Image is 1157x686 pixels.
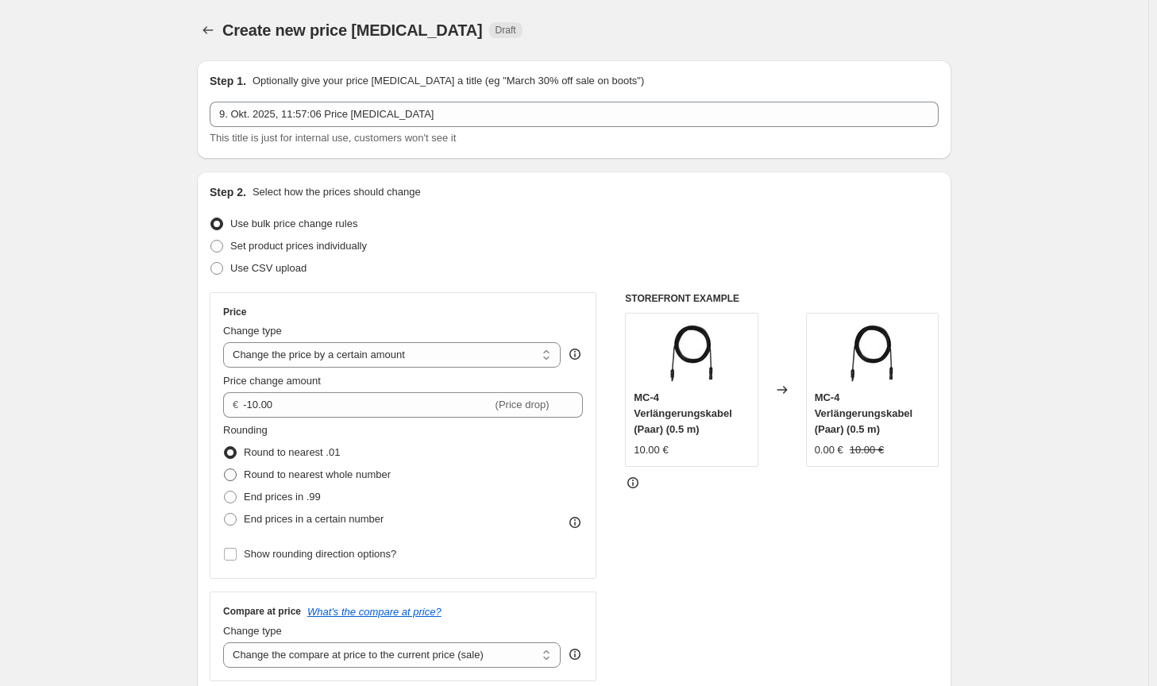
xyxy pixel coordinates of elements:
[197,19,219,41] button: Price change jobs
[850,442,884,458] strike: 10.00 €
[210,73,246,89] h2: Step 1.
[243,392,492,418] input: -10.00
[634,391,732,435] span: MC-4 Verlängerungskabel (Paar) (0.5 m)
[660,322,723,385] img: kabel.3_1_80x.webp
[223,375,321,387] span: Price change amount
[253,184,421,200] p: Select how the prices should change
[210,184,246,200] h2: Step 2.
[230,240,367,252] span: Set product prices individually
[233,399,238,410] span: €
[244,548,396,560] span: Show rounding direction options?
[244,513,384,525] span: End prices in a certain number
[253,73,644,89] p: Optionally give your price [MEDICAL_DATA] a title (eg "March 30% off sale on boots")
[223,424,268,436] span: Rounding
[210,132,456,144] span: This title is just for internal use, customers won't see it
[223,325,282,337] span: Change type
[815,442,843,458] div: 0.00 €
[230,218,357,229] span: Use bulk price change rules
[230,262,307,274] span: Use CSV upload
[244,446,340,458] span: Round to nearest .01
[840,322,904,385] img: kabel.3_1_80x.webp
[223,605,301,618] h3: Compare at price
[222,21,483,39] span: Create new price [MEDICAL_DATA]
[496,399,550,410] span: (Price drop)
[567,646,583,662] div: help
[223,306,246,318] h3: Price
[496,24,516,37] span: Draft
[815,391,913,435] span: MC-4 Verlängerungskabel (Paar) (0.5 m)
[307,606,442,618] button: What's the compare at price?
[210,102,939,127] input: 30% off holiday sale
[244,468,391,480] span: Round to nearest whole number
[244,491,321,503] span: End prices in .99
[223,625,282,637] span: Change type
[567,346,583,362] div: help
[625,292,939,305] h6: STOREFRONT EXAMPLE
[634,442,668,458] div: 10.00 €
